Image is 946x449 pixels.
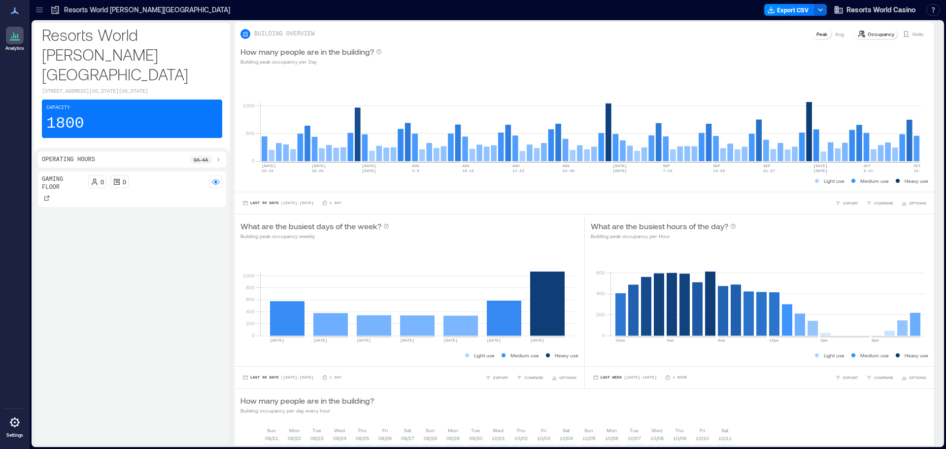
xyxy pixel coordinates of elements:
[246,296,255,302] tspan: 600
[64,5,230,15] p: Resorts World [PERSON_NAME][GEOGRAPHIC_DATA]
[524,375,543,380] span: COMPARE
[813,169,828,173] text: [DATE]
[483,373,510,382] button: EXPORT
[563,169,574,173] text: 24-30
[400,338,414,343] text: [DATE]
[46,104,70,112] p: Capacity
[5,45,24,51] p: Analytics
[240,198,316,208] button: Last 90 Days |[DATE]-[DATE]
[254,30,314,38] p: BUILDING OVERVIEW
[874,200,893,206] span: COMPARE
[613,169,627,173] text: [DATE]
[675,426,684,434] p: Thu
[262,164,276,168] text: [DATE]
[487,338,501,343] text: [DATE]
[469,434,482,442] p: 09/30
[412,164,419,168] text: AUG
[382,426,388,434] p: Fri
[240,395,374,407] p: How many people are in the building?
[462,164,470,168] text: AUG
[831,2,918,18] button: Resorts World Casino
[846,5,915,15] span: Resorts World Casino
[582,434,596,442] p: 10/05
[663,169,672,173] text: 7-13
[596,311,605,317] tspan: 200
[358,426,367,434] p: Thu
[555,351,578,359] p: Heavy use
[764,4,814,16] button: Export CSV
[909,375,926,380] span: OPTIONS
[334,426,345,434] p: Wed
[591,220,728,232] p: What are the busiest hours of the day?
[718,434,732,442] p: 10/11
[240,46,374,58] p: How many people are in the building?
[835,30,844,38] p: Avg
[816,30,827,38] p: Peak
[471,426,480,434] p: Tue
[404,426,411,434] p: Sat
[357,338,371,343] text: [DATE]
[288,434,301,442] p: 09/22
[559,375,576,380] span: OPTIONS
[763,164,771,168] text: SEP
[3,411,27,441] a: Settings
[492,434,505,442] p: 10/01
[267,426,276,434] p: Sun
[313,338,328,343] text: [DATE]
[899,198,928,208] button: OPTIONS
[289,426,300,434] p: Mon
[615,338,625,343] text: 12am
[651,426,662,434] p: Wed
[864,373,895,382] button: COMPARE
[240,58,382,66] p: Building peak occupancy per Day
[240,232,389,240] p: Building peak occupancy weekly
[537,434,550,442] p: 10/03
[246,309,255,314] tspan: 400
[312,426,321,434] p: Tue
[630,426,639,434] p: Tue
[46,114,84,134] p: 1800
[541,426,546,434] p: Fri
[448,426,458,434] p: Mon
[378,434,392,442] p: 09/26
[864,164,871,168] text: OCT
[591,373,659,382] button: Last Week |[DATE]-[DATE]
[362,164,376,168] text: [DATE]
[824,177,845,185] p: Light use
[700,426,705,434] p: Fri
[101,178,104,186] p: 0
[696,434,709,442] p: 10/10
[673,375,687,380] p: 1 Hour
[426,426,435,434] p: Sun
[401,434,414,442] p: 09/27
[721,426,728,434] p: Sat
[462,169,474,173] text: 10-16
[560,434,573,442] p: 10/04
[356,434,369,442] p: 09/25
[246,284,255,290] tspan: 800
[446,434,460,442] p: 09/29
[843,375,858,380] span: EXPORT
[813,164,828,168] text: [DATE]
[868,30,894,38] p: Occupancy
[667,338,674,343] text: 4am
[474,351,495,359] p: Light use
[650,434,664,442] p: 10/08
[843,200,858,206] span: EXPORT
[514,373,545,382] button: COMPARE
[905,177,928,185] p: Heavy use
[252,332,255,338] tspan: 0
[42,175,84,191] p: Gaming Floor
[613,164,627,168] text: [DATE]
[512,169,524,173] text: 17-23
[913,169,925,173] text: 12-18
[262,169,273,173] text: 13-19
[252,158,255,164] tspan: 0
[605,434,618,442] p: 10/06
[905,351,928,359] p: Heavy use
[663,164,670,168] text: SEP
[312,169,324,173] text: 20-26
[591,232,736,240] p: Building peak occupancy per Hour
[864,198,895,208] button: COMPARE
[833,198,860,208] button: EXPORT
